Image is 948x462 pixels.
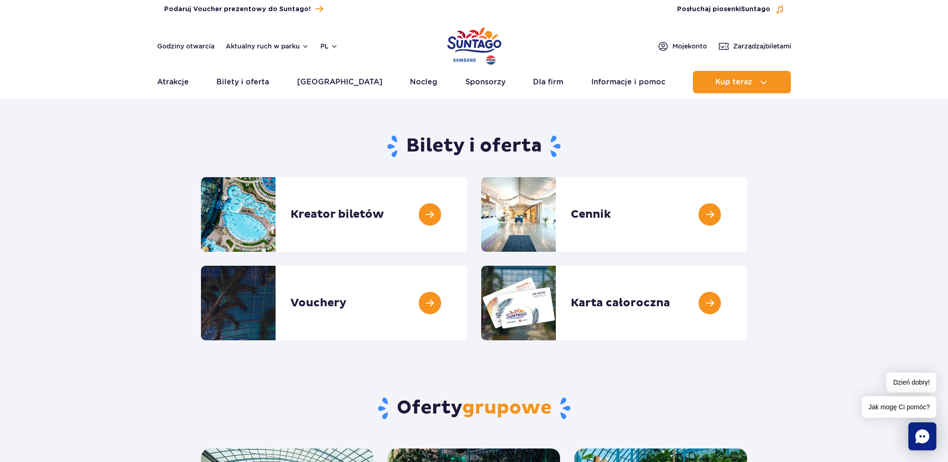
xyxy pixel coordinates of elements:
a: Atrakcje [157,71,189,93]
a: Informacje i pomoc [591,71,665,93]
a: Dla firm [533,71,563,93]
span: Dzień dobry! [886,372,936,393]
a: Zarządzajbiletami [718,41,791,52]
h2: Oferty [201,396,747,421]
span: Zarządzaj biletami [733,41,791,51]
span: Jak mogę Ci pomóc? [862,396,936,418]
span: Suntago [741,6,770,13]
a: Park of Poland [447,23,501,66]
button: Aktualny ruch w parku [226,42,309,50]
button: Kup teraz [693,71,791,93]
span: grupowe [462,396,552,420]
a: Podaruj Voucher prezentowy do Suntago! [164,3,323,15]
a: Sponsorzy [465,71,505,93]
a: [GEOGRAPHIC_DATA] [297,71,382,93]
a: Bilety i oferta [216,71,269,93]
a: Godziny otwarcia [157,41,215,51]
a: Mojekonto [657,41,707,52]
span: Posłuchaj piosenki [677,5,770,14]
a: Nocleg [410,71,437,93]
span: Moje konto [672,41,707,51]
h1: Bilety i oferta [201,134,747,159]
button: pl [320,41,338,51]
button: Posłuchaj piosenkiSuntago [677,5,784,14]
div: Chat [908,422,936,450]
span: Kup teraz [715,78,752,86]
span: Podaruj Voucher prezentowy do Suntago! [164,5,311,14]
